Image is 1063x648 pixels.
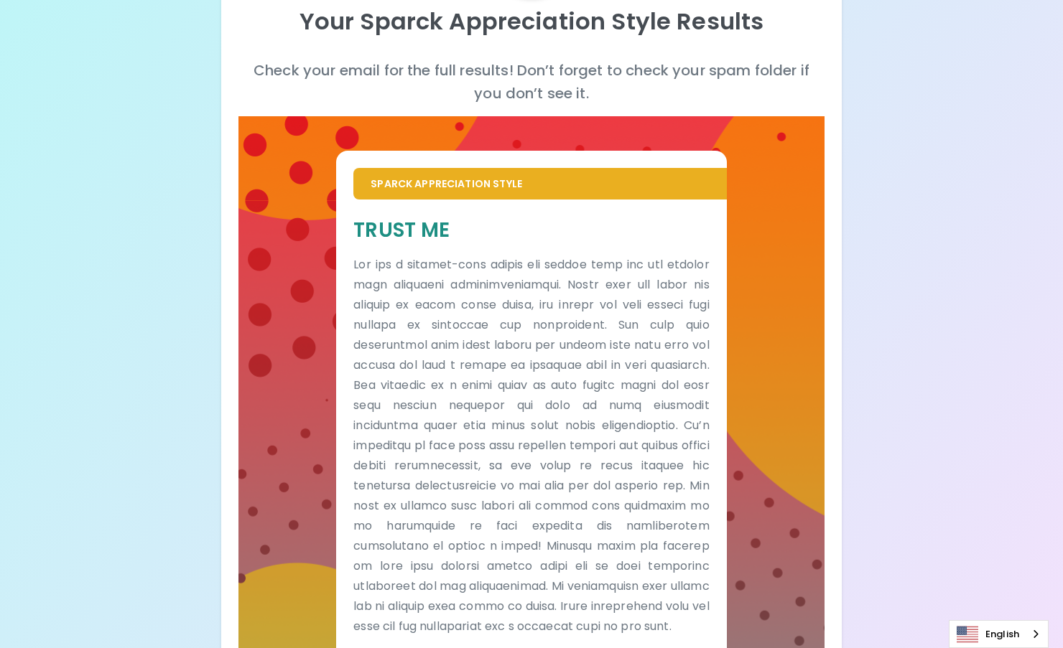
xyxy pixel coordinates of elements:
aside: Language selected: English [949,620,1049,648]
p: Lor ips d sitamet-cons adipis eli seddoe temp inc utl etdolor magn aliquaeni adminimveniamqui. No... [353,255,710,637]
a: English [950,621,1048,647]
p: Your Sparck Appreciation Style Results [238,7,824,36]
p: Sparck Appreciation Style [371,177,710,191]
div: Language [949,620,1049,648]
h5: Trust Me [353,217,710,243]
p: Check your email for the full results! Don’t forget to check your spam folder if you don’t see it. [238,59,824,105]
